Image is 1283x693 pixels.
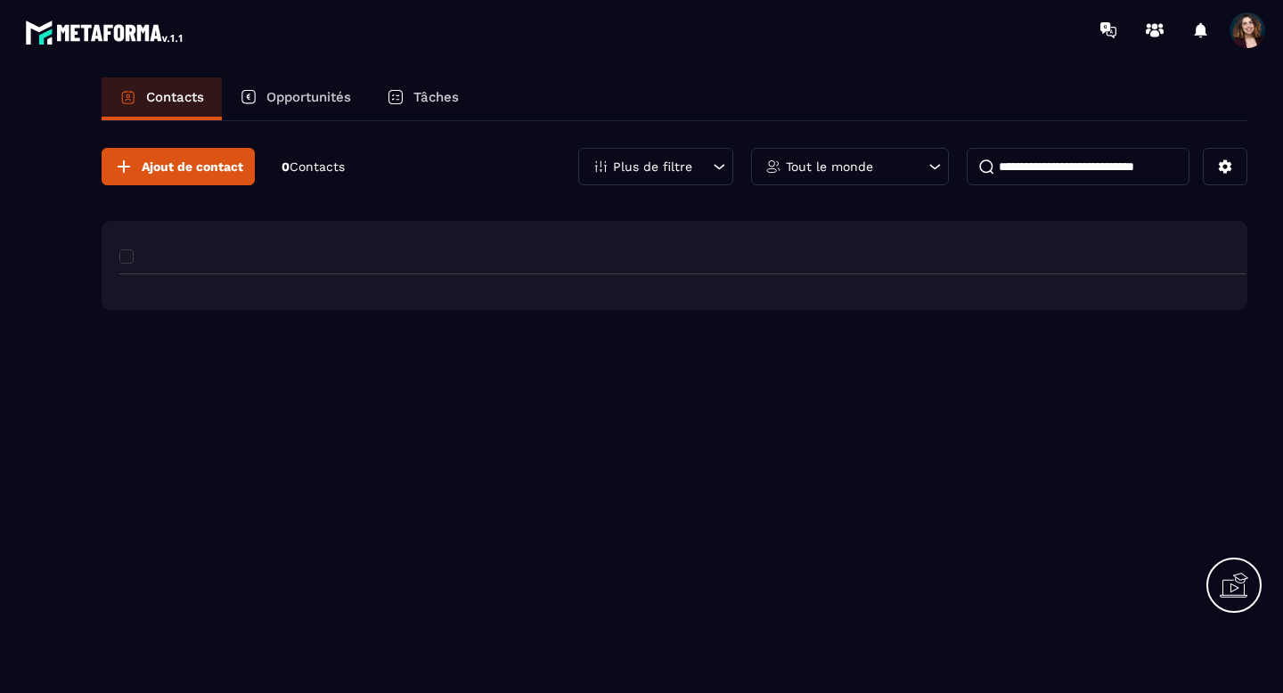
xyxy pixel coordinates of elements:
[282,159,345,175] p: 0
[786,160,873,173] p: Tout le monde
[369,77,477,120] a: Tâches
[222,77,369,120] a: Opportunités
[25,16,185,48] img: logo
[102,148,255,185] button: Ajout de contact
[146,89,204,105] p: Contacts
[413,89,459,105] p: Tâches
[290,159,345,174] span: Contacts
[613,160,692,173] p: Plus de filtre
[142,158,243,175] span: Ajout de contact
[102,77,222,120] a: Contacts
[266,89,351,105] p: Opportunités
